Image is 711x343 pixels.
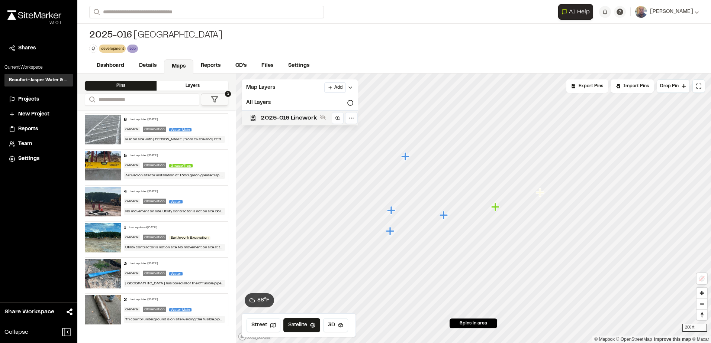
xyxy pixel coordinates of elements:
[130,298,158,302] div: Last updated [DATE]
[130,118,158,122] div: Last updated [DATE]
[124,208,225,215] div: No movement on site. Utility contractor is not on site. Boring of the 8” fusible water line is co...
[18,155,39,163] span: Settings
[657,79,689,93] button: Drop Pin
[18,140,32,148] span: Team
[635,6,647,18] img: User
[318,113,327,122] button: Show layer
[654,337,691,342] a: Map feedback
[99,45,126,52] div: development
[124,153,127,159] div: 5
[85,151,121,180] img: file
[650,8,693,16] span: [PERSON_NAME]
[169,164,193,167] span: Grease Trap
[536,188,546,197] div: Map marker
[85,259,121,288] img: file
[169,272,183,275] span: Water
[440,210,449,220] div: Map marker
[169,236,210,239] span: Earthwork Excavation
[157,81,228,91] div: Layers
[9,77,68,84] h3: Beaufort-Jasper Water & Sewer Authority
[85,295,121,324] img: file
[616,337,652,342] a: OpenStreetMap
[124,199,140,204] div: General
[460,320,487,327] span: 6 pins in area
[566,79,608,93] div: No pins available to export
[18,44,36,52] span: Shares
[164,59,193,73] a: Maps
[623,83,649,89] span: Import Pins
[323,318,348,332] button: 3D
[225,91,231,97] span: 1
[124,136,225,143] div: Met on site with [PERSON_NAME] from Okatie and [PERSON_NAME] with MB [PERSON_NAME] about fire pro...
[4,64,73,71] p: Current Workspace
[245,293,274,307] button: 88°F
[124,316,225,323] div: Tri county underground is on site welding the fusible pipe this morning. They have two sticks lef...
[130,190,158,194] div: Last updated [DATE]
[124,235,140,240] div: General
[660,83,679,89] span: Drop Pin
[85,115,121,144] img: file
[7,20,61,26] div: Oh geez...please don't...
[169,128,192,131] span: Water Main
[692,337,709,342] a: Maxar
[696,288,707,298] button: Zoom in
[132,59,164,73] a: Details
[635,6,699,18] button: [PERSON_NAME]
[18,125,38,133] span: Reports
[143,235,166,240] div: Observation
[130,262,158,266] div: Last updated [DATE]
[124,280,225,287] div: [GEOGRAPHIC_DATA] has bored all of the 8” fusible pipe from the initial tie in point to the entra...
[124,271,140,276] div: General
[85,94,98,106] button: Search
[143,271,166,276] div: Observation
[124,172,225,179] div: Arrived on site for installation of 1500 gallon grease trap. Verified 18 in of 57 stone. Insured ...
[143,307,166,312] div: Observation
[9,44,68,52] a: Shares
[334,84,342,91] span: Add
[89,45,97,53] button: Edit Tags
[130,154,158,158] div: Last updated [DATE]
[682,324,707,332] div: 200 ft
[387,206,397,215] div: Map marker
[129,226,157,230] div: Last updated [DATE]
[254,59,281,73] a: Files
[696,309,707,320] button: Reset bearing to north
[558,4,596,20] div: Open AI Assistant
[169,200,183,203] span: Water
[594,337,615,342] a: Mapbox
[696,298,707,309] button: Zoom out
[89,6,103,18] button: Search
[124,189,127,195] div: 4
[169,308,192,311] span: Water Main
[9,95,68,104] a: Projects
[9,125,68,133] a: Reports
[124,163,140,168] div: General
[9,155,68,163] a: Settings
[283,318,320,332] button: Satellite
[89,30,222,42] div: [GEOGRAPHIC_DATA]
[569,7,590,16] span: AI Help
[281,59,317,73] a: Settings
[124,225,126,231] div: 1
[18,110,49,118] span: New Project
[124,117,127,123] div: 6
[579,83,603,89] span: Export Pins
[124,297,127,303] div: 2
[127,45,138,52] div: sob
[242,96,358,110] div: All Layers
[491,202,501,212] div: Map marker
[696,273,707,284] button: Location not available
[386,226,396,236] div: Map marker
[193,59,228,73] a: Reports
[250,115,256,121] img: kml_black_icon64.png
[401,152,411,161] div: Map marker
[85,81,157,91] div: Pins
[124,127,140,132] div: General
[9,140,68,148] a: Team
[558,4,593,20] button: Open AI Assistant
[332,112,344,124] a: Zoom to layer
[89,30,132,42] span: 2025-016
